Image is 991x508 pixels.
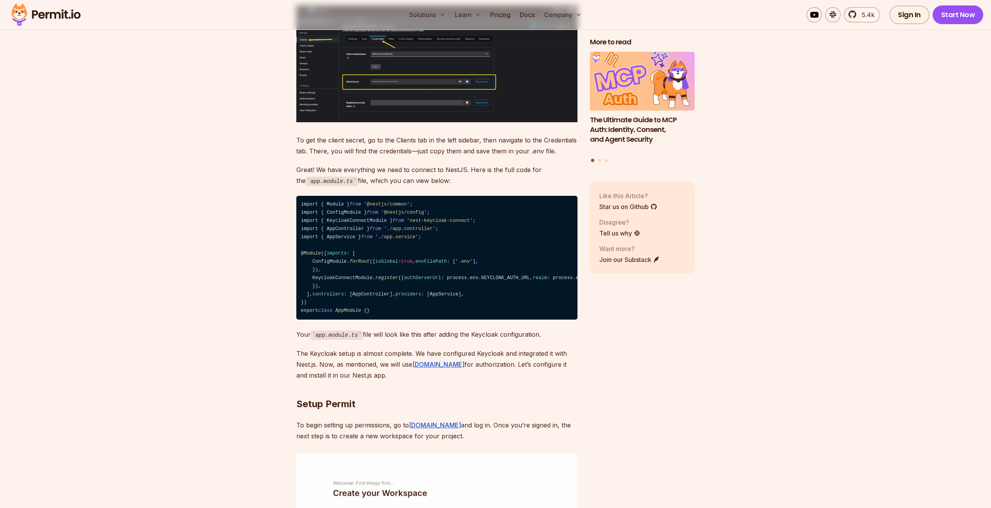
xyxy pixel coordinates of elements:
h2: More to read [590,37,695,47]
p: Great! We have everything we need to connect to NestJS. Here is the full code for the file, which... [296,164,577,186]
button: Solutions [406,7,449,23]
span: class [318,308,333,313]
span: '@nestjs/common' [364,202,410,207]
code: app.module.ts [311,330,363,340]
p: To get the client secret, go to the Clients tab in the left sidebar, then navigate to the Credent... [296,135,577,156]
span: forRoot [350,259,370,264]
span: './app.controller' [384,226,435,232]
span: Module [304,251,321,256]
span: from [367,210,378,215]
span: from [393,218,404,223]
span: '.env' [456,259,473,264]
a: Join our Substack [599,255,660,264]
a: Sign In [889,5,929,24]
span: 'nest-keycloak-connect' [407,218,473,223]
a: 5.4k [844,7,880,23]
a: Start Now [933,5,984,24]
span: AppModule [335,308,361,313]
strong: Setup Permit [296,398,356,410]
span: envFilePath [415,259,447,264]
span: from [370,226,381,232]
div: Posts [590,52,695,163]
h3: The Ultimate Guide to MCP Auth: Identity, Consent, and Agent Security [590,115,695,144]
a: Pricing [487,7,514,23]
a: Tell us why [599,229,641,238]
button: Go to slide 3 [605,159,608,162]
button: Go to slide 1 [591,159,595,162]
span: '@nestjs/config' [381,210,427,215]
li: 1 of 3 [590,52,695,154]
span: authServerUrl [404,275,441,281]
p: The Keycloak setup is almost complete. We have configured Keycloak and integrated it with Nest.js... [296,348,577,381]
img: The Ultimate Guide to MCP Auth: Identity, Consent, and Agent Security [590,52,695,111]
img: Permit logo [8,2,84,28]
span: 5.4k [857,10,875,19]
span: './app.service' [375,234,418,240]
p: Want more? [599,244,660,253]
button: Learn [452,7,484,23]
p: To begin setting up permissions, go to and log in. Once you’re signed in, the next step is to cre... [296,420,577,441]
p: Like this Article? [599,191,657,200]
span: true [401,259,412,264]
code: import { Module } ; import { ConfigModule } ; import { KeycloakConnectModule } ; import { AppCont... [296,196,577,320]
span: from [350,202,361,207]
span: from [361,234,372,240]
code: app.module.ts [306,177,358,186]
span: imports [327,251,347,256]
a: [DOMAIN_NAME] [409,421,461,429]
span: isGlobal [375,259,398,264]
img: image.png [296,5,577,122]
a: [DOMAIN_NAME] [412,360,465,368]
a: Docs [517,7,538,23]
p: Your file will look like this after adding the Keycloak configuration. [296,329,577,340]
button: Company [541,7,585,23]
span: register [375,275,398,281]
a: Star us on Github [599,202,657,211]
button: Go to slide 2 [598,159,601,162]
span: providers [395,292,421,297]
span: realm [533,275,547,281]
span: controllers [312,292,344,297]
p: Disagree? [599,218,641,227]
